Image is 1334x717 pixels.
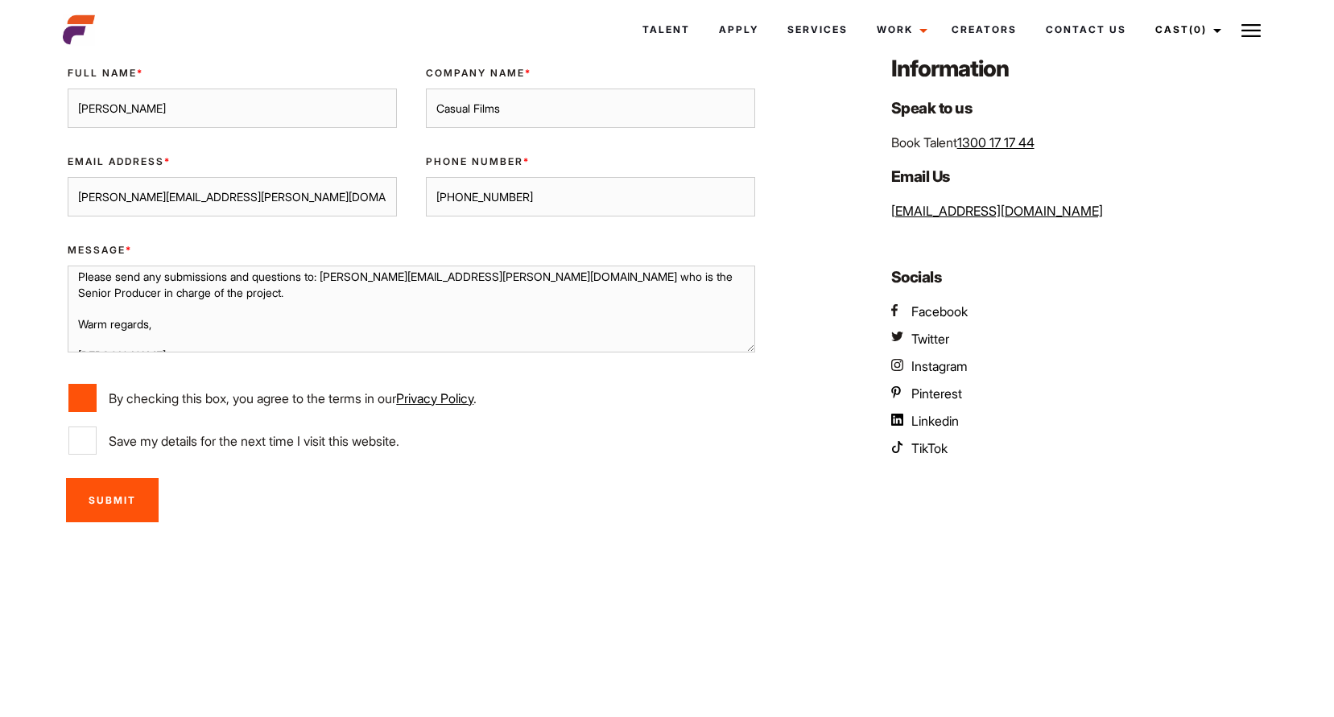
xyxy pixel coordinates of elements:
label: Company Name [426,66,755,80]
a: AEFM Facebook [891,302,968,321]
input: Submit [66,478,159,522]
span: Instagram [911,358,968,374]
a: Apply [704,8,773,52]
p: Book Talent [891,133,1271,152]
a: Privacy Policy [396,390,473,406]
a: AEFM Linkedin [891,411,959,431]
h4: Speak to us [891,97,1271,120]
h4: Email Us [891,165,1271,188]
label: Full Name [68,66,397,80]
a: AEFM Pinterest [891,384,962,403]
a: Services [773,8,862,52]
input: Save my details for the next time I visit this website. [68,426,97,455]
h3: Information [891,53,1271,84]
label: Save my details for the next time I visit this website. [68,426,754,455]
a: Creators [937,8,1031,52]
a: [EMAIL_ADDRESS][DOMAIN_NAME] [891,203,1103,219]
span: (0) [1189,23,1207,35]
label: By checking this box, you agree to the terms in our . [68,384,754,412]
span: Pinterest [911,385,962,402]
label: Email Address [68,155,397,169]
a: Talent [628,8,704,52]
span: Linkedin [911,413,959,429]
a: Cast(0) [1141,8,1231,52]
a: Work [862,8,937,52]
label: Message [68,243,754,258]
span: Twitter [911,331,949,347]
a: AEFM Instagram [891,356,968,376]
a: 1300 17 17 44 [957,134,1035,150]
a: AEFM Twitter [891,329,949,348]
span: Facebook [911,303,968,319]
a: AEFM TikTok [891,439,948,458]
label: Phone Number [426,155,755,169]
h4: Socials [891,266,1271,289]
img: cropped-aefm-brand-fav-22-square.png [63,14,95,46]
img: Burger icon [1241,21,1261,40]
a: Contact Us [1031,8,1141,52]
input: By checking this box, you agree to the terms in ourPrivacy Policy. [68,384,97,412]
span: TikTok [911,440,948,456]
